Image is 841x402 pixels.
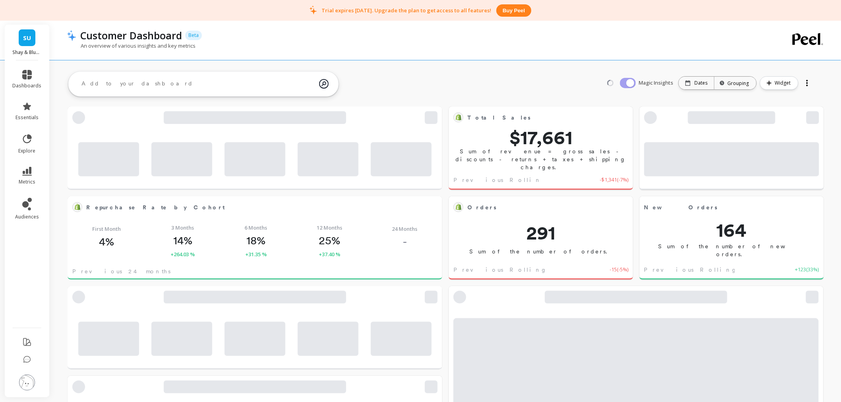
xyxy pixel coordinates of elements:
span: 6 Months [245,224,267,232]
span: 164 [639,220,824,240]
img: profile picture [19,375,35,390]
div: Grouping [722,79,749,87]
span: 12 Months [317,224,343,232]
span: -$1,341 ( -7% ) [600,176,628,184]
button: Buy peel [496,4,531,17]
span: essentials [16,114,39,121]
img: magic search icon [319,73,329,95]
p: Dates [695,80,708,86]
button: Widget [760,76,798,90]
p: Shay & Blue USA [13,49,42,56]
span: $17,661 [449,128,633,147]
span: Previous Rolling 7-day [453,266,581,274]
span: 24 Months [392,225,418,233]
span: Orders [467,202,603,213]
span: Repurchase Rate by Cohort [86,202,412,213]
span: Total Sales [467,114,531,122]
span: Previous 24 months [72,267,171,275]
span: 3 Months [172,224,194,232]
span: 291 [449,223,633,242]
span: First Month [93,225,121,233]
span: Previous Rolling 7-day [453,176,581,184]
span: Widget [775,79,793,87]
p: Trial expires [DATE]. Upgrade the plan to get access to all features! [322,7,492,14]
span: New Orders [644,203,718,212]
p: 25% [319,234,341,247]
p: Sum of the number of new orders. [639,242,824,258]
p: An overview of various insights and key metrics [67,42,196,49]
span: +123 ( 33% ) [795,266,819,274]
p: - [403,235,407,248]
p: Sum of the number of orders. [449,247,633,255]
span: +31.35 % [245,250,267,258]
p: Customer Dashboard [80,29,182,42]
span: Orders [467,203,496,212]
span: -15 ( -5% ) [610,266,628,274]
img: header icon [67,30,76,41]
span: explore [19,148,36,154]
span: Repurchase Rate by Cohort [86,203,225,212]
span: Magic Insights [639,79,675,87]
p: 18% [246,234,265,247]
p: 14% [173,234,192,247]
span: +37.40 % [319,250,341,258]
p: 4% [99,235,114,248]
p: Beta [185,31,202,40]
span: audiences [15,214,39,220]
span: +264.03 % [171,250,195,258]
span: Previous Rolling 7-day [644,266,772,274]
span: dashboards [13,83,42,89]
span: metrics [19,179,35,185]
p: Sum of revenue = gross sales - discounts - returns + taxes + shipping charges. [449,147,633,171]
span: SU [23,33,31,43]
span: New Orders [644,202,794,213]
span: Total Sales [467,112,603,123]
